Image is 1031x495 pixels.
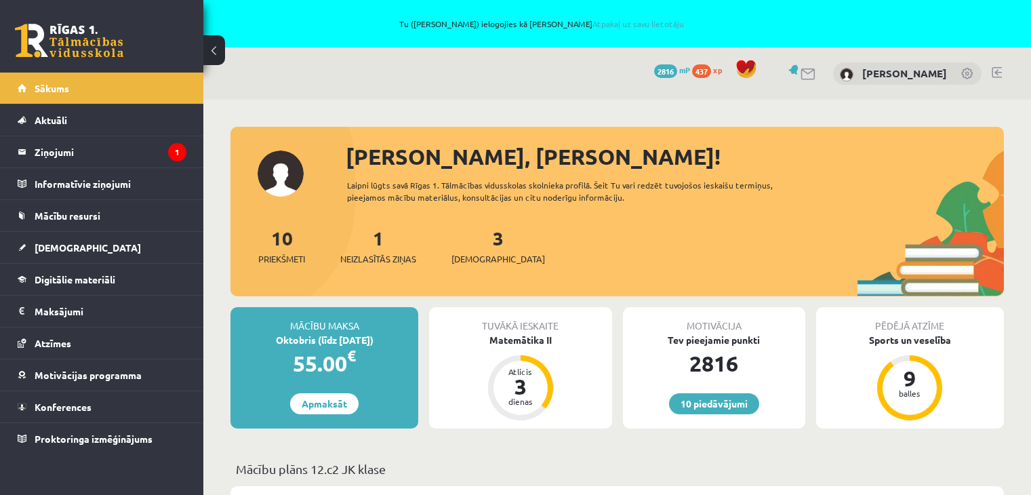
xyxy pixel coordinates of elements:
a: Informatīvie ziņojumi [18,168,186,199]
div: [PERSON_NAME], [PERSON_NAME]! [346,140,1004,173]
span: Digitālie materiāli [35,273,115,285]
legend: Ziņojumi [35,136,186,167]
div: Atlicis [500,368,541,376]
div: 55.00 [230,347,418,380]
div: balles [889,389,930,397]
a: Apmaksāt [290,393,359,414]
div: Pēdējā atzīme [816,307,1004,333]
a: Matemātika II Atlicis 3 dienas [429,333,611,422]
span: € [347,346,356,365]
span: Priekšmeti [258,252,305,266]
span: Sākums [35,82,69,94]
a: Sākums [18,73,186,104]
span: 437 [692,64,711,78]
a: 1Neizlasītās ziņas [340,226,416,266]
a: 437 xp [692,64,729,75]
a: Digitālie materiāli [18,264,186,295]
div: Mācību maksa [230,307,418,333]
a: Ziņojumi1 [18,136,186,167]
a: Atzīmes [18,328,186,359]
div: Sports un veselība [816,333,1004,347]
span: Konferences [35,401,92,413]
span: Mācību resursi [35,210,100,222]
i: 1 [168,143,186,161]
a: Rīgas 1. Tālmācības vidusskola [15,24,123,58]
span: [DEMOGRAPHIC_DATA] [451,252,545,266]
div: 2816 [623,347,805,380]
a: Atpakaļ uz savu lietotāju [592,18,684,29]
div: Matemātika II [429,333,611,347]
a: Sports un veselība 9 balles [816,333,1004,422]
legend: Informatīvie ziņojumi [35,168,186,199]
div: 3 [500,376,541,397]
span: Aktuāli [35,114,67,126]
div: Oktobris (līdz [DATE]) [230,333,418,347]
a: [PERSON_NAME] [862,66,947,80]
span: xp [713,64,722,75]
a: Motivācijas programma [18,359,186,391]
span: Motivācijas programma [35,369,142,381]
span: mP [679,64,690,75]
span: Proktoringa izmēģinājums [35,433,153,445]
div: Tuvākā ieskaite [429,307,611,333]
div: Motivācija [623,307,805,333]
span: Tu ([PERSON_NAME]) ielogojies kā [PERSON_NAME] [156,20,928,28]
a: 3[DEMOGRAPHIC_DATA] [451,226,545,266]
a: Konferences [18,391,186,422]
a: 2816 mP [654,64,690,75]
p: Mācību plāns 12.c2 JK klase [236,460,998,478]
div: Laipni lūgts savā Rīgas 1. Tālmācības vidusskolas skolnieka profilā. Šeit Tu vari redzēt tuvojošo... [347,179,811,203]
span: [DEMOGRAPHIC_DATA] [35,241,141,254]
a: 10Priekšmeti [258,226,305,266]
a: 10 piedāvājumi [669,393,759,414]
span: Atzīmes [35,337,71,349]
div: dienas [500,397,541,405]
span: Neizlasītās ziņas [340,252,416,266]
a: Proktoringa izmēģinājums [18,423,186,454]
legend: Maksājumi [35,296,186,327]
span: 2816 [654,64,677,78]
a: Maksājumi [18,296,186,327]
div: Tev pieejamie punkti [623,333,805,347]
a: Aktuāli [18,104,186,136]
img: Rauls Sakne [840,68,853,81]
div: 9 [889,368,930,389]
a: [DEMOGRAPHIC_DATA] [18,232,186,263]
a: Mācību resursi [18,200,186,231]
